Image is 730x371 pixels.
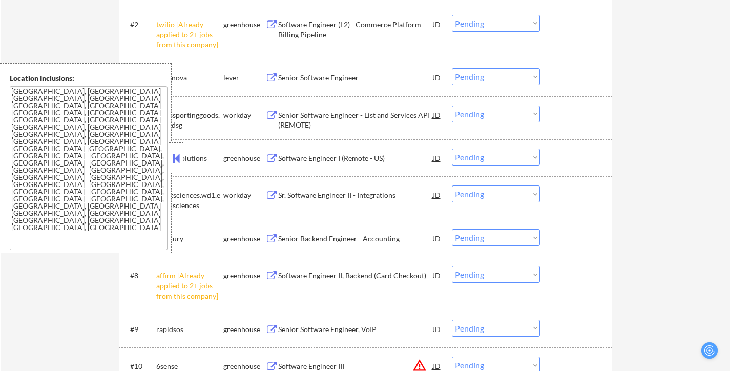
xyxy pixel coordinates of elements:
[156,153,223,163] div: energysolutions
[278,234,433,244] div: Senior Backend Engineer - Accounting
[156,73,223,83] div: neednova
[432,186,442,204] div: JD
[156,19,223,50] div: twilio [Already applied to 2+ jobs from this company]
[223,153,265,163] div: greenhouse
[278,110,433,130] div: Senior Software Engineer - List and Services API (REMOTE)
[130,271,148,281] div: #8
[156,190,223,210] div: exactsciences.wd1.exact_sciences
[432,15,442,33] div: JD
[223,19,265,30] div: greenhouse
[278,153,433,163] div: Software Engineer I (Remote - US)
[156,234,223,244] div: mercury
[432,106,442,124] div: JD
[278,19,433,39] div: Software Engineer (L2) - Commerce Platform Billing Pipeline
[156,271,223,301] div: affirm [Already applied to 2+ jobs from this company]
[432,320,442,338] div: JD
[223,110,265,120] div: workday
[156,324,223,335] div: rapidsos
[130,19,148,30] div: #2
[223,324,265,335] div: greenhouse
[278,324,433,335] div: Senior Software Engineer, VoIP
[223,234,265,244] div: greenhouse
[223,271,265,281] div: greenhouse
[432,149,442,167] div: JD
[223,190,265,200] div: workday
[278,73,433,83] div: Senior Software Engineer
[223,73,265,83] div: lever
[432,266,442,284] div: JD
[278,190,433,200] div: Sr. Software Engineer II - Integrations
[156,110,223,130] div: dickssportinggoods.wd1.dsg
[432,68,442,87] div: JD
[10,73,168,84] div: Location Inclusions:
[130,324,148,335] div: #9
[278,271,433,281] div: Software Engineer II, Backend (Card Checkout)
[432,229,442,248] div: JD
